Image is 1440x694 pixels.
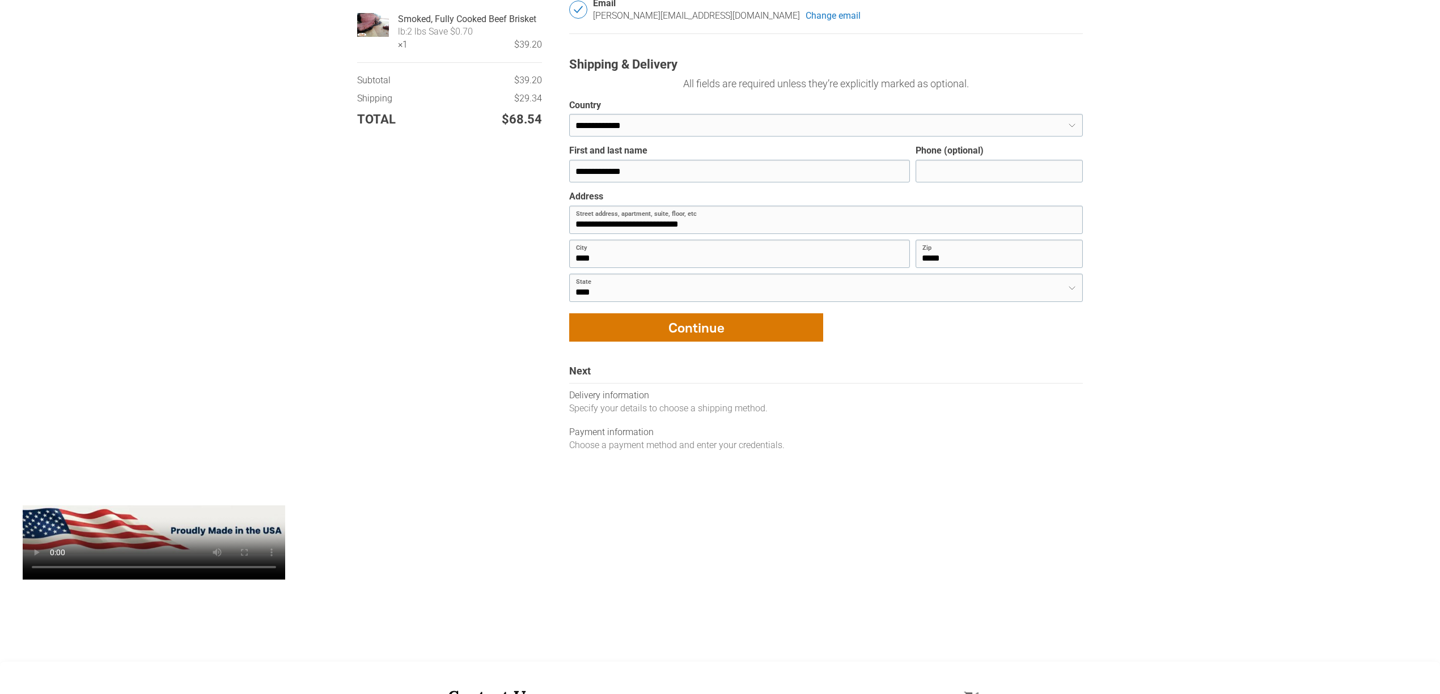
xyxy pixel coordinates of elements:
[502,111,542,129] span: $68.54
[357,92,392,105] span: Shipping
[569,206,1083,234] input: Street address, apartment, suite, floor, etc
[514,75,542,86] span: $39.20
[806,10,861,22] a: Change email
[569,145,647,157] div: First and last name
[569,100,601,112] div: Country
[398,13,542,25] a: Smoked, Fully Cooked Beef Brisket
[357,111,438,129] td: Total
[357,74,453,92] td: Subtotal
[569,57,1083,73] div: Shipping & Delivery
[398,39,408,51] div: × 1
[407,26,473,37] div: 2 lbs Save $0.70
[569,313,823,342] button: Continue
[569,191,603,203] div: Address
[569,402,1083,415] div: Specify your details to choose a shipping method.
[569,364,1083,384] div: Next
[453,92,542,110] td: $29.34
[408,39,542,51] div: $39.20
[916,240,1083,268] input: Zip
[569,389,1083,402] div: Delivery information
[569,426,1083,438] div: Payment information
[569,439,1083,452] div: Choose a payment method and enter your credentials.
[593,10,800,22] div: [PERSON_NAME][EMAIL_ADDRESS][DOMAIN_NAME]
[683,78,969,90] span: All fields are required unless they’re explicitly marked as optional.
[398,26,407,37] div: lb:
[569,240,910,268] input: City
[916,145,984,157] div: Phone (optional)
